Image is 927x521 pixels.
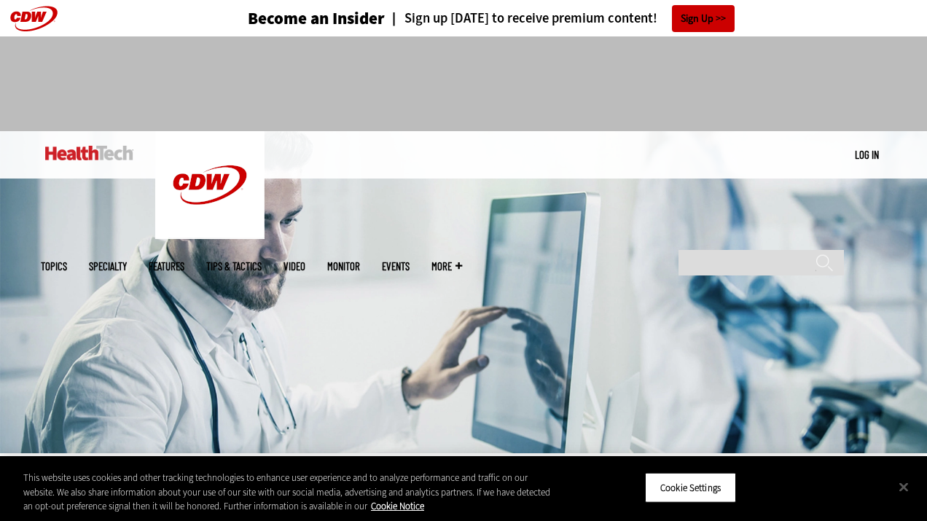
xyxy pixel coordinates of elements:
a: Events [382,261,410,272]
a: Tips & Tactics [206,261,262,272]
a: More information about your privacy [371,500,424,512]
a: CDW [155,227,265,243]
button: Close [888,471,920,503]
span: Topics [41,261,67,272]
a: Video [283,261,305,272]
div: This website uses cookies and other tracking technologies to enhance user experience and to analy... [23,471,556,514]
iframe: advertisement [198,51,729,117]
img: Home [45,146,133,160]
span: Specialty [89,261,127,272]
span: More [431,261,462,272]
a: Sign Up [672,5,735,32]
a: Features [149,261,184,272]
h3: Become an Insider [248,10,385,27]
div: User menu [855,147,879,162]
a: Sign up [DATE] to receive premium content! [385,12,657,26]
a: Log in [855,148,879,161]
a: MonITor [327,261,360,272]
img: Home [155,131,265,239]
button: Cookie Settings [645,472,736,503]
a: Become an Insider [193,10,385,27]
